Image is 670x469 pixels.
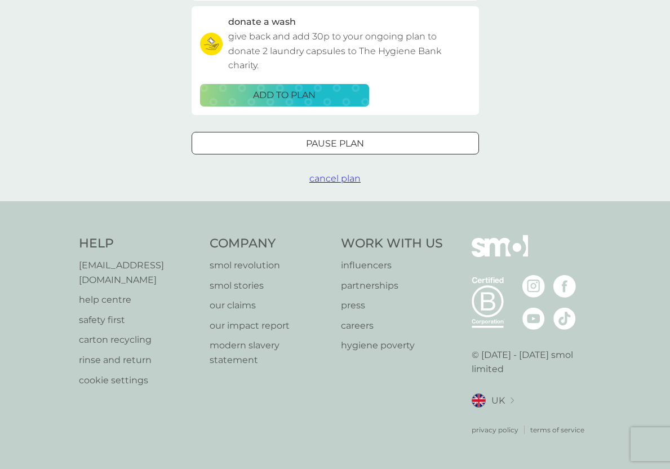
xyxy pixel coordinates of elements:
[306,136,364,151] p: Pause plan
[511,397,514,404] img: select a new location
[341,298,443,313] a: press
[341,338,443,353] a: hygiene poverty
[210,318,330,333] a: our impact report
[491,393,505,408] span: UK
[472,424,518,435] a: privacy policy
[553,307,576,330] img: visit the smol Tiktok page
[309,173,361,184] span: cancel plan
[472,348,592,377] p: © [DATE] - [DATE] smol limited
[79,333,199,347] a: carton recycling
[228,15,296,29] h3: donate a wash
[200,84,369,107] button: ADD TO PLAN
[472,235,528,273] img: smol
[79,353,199,368] a: rinse and return
[210,278,330,293] a: smol stories
[210,258,330,273] a: smol revolution
[79,313,199,328] a: safety first
[210,235,330,253] h4: Company
[253,88,316,103] p: ADD TO PLAN
[210,338,330,367] a: modern slavery statement
[79,258,199,287] a: [EMAIL_ADDRESS][DOMAIN_NAME]
[530,424,584,435] a: terms of service
[522,275,545,298] img: visit the smol Instagram page
[79,235,199,253] h4: Help
[79,293,199,307] a: help centre
[228,29,471,73] p: give back and add 30p to your ongoing plan to donate 2 laundry capsules to The Hygiene Bank charity.
[192,132,479,154] button: Pause plan
[553,275,576,298] img: visit the smol Facebook page
[309,171,361,186] button: cancel plan
[79,373,199,388] a: cookie settings
[341,235,443,253] h4: Work With Us
[341,258,443,273] a: influencers
[210,298,330,313] a: our claims
[341,318,443,333] a: careers
[472,393,486,408] img: UK flag
[341,278,443,293] a: partnerships
[522,307,545,330] img: visit the smol Youtube page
